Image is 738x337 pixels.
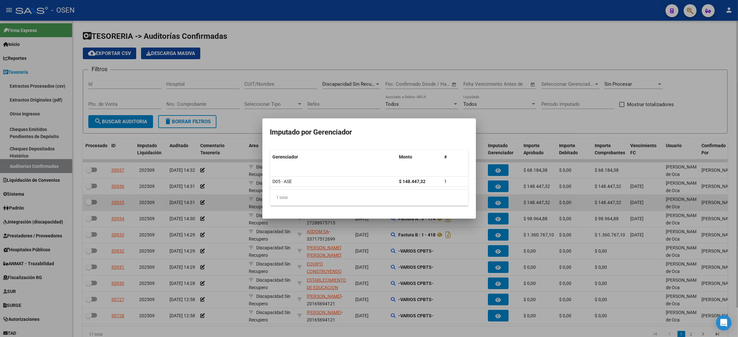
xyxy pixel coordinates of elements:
[273,179,292,184] span: D05 - ASE
[270,126,468,138] h3: Imputado por Gerenciador
[399,179,426,184] strong: $ 148.447,32
[442,150,468,164] datatable-header-cell: #
[270,190,468,206] div: 1 total
[270,150,397,164] datatable-header-cell: Gerenciador
[445,179,447,184] span: 1
[273,154,298,159] span: Gerenciador
[397,150,442,164] datatable-header-cell: Monto
[716,315,732,331] div: Open Intercom Messenger
[445,154,447,159] span: #
[399,154,413,159] span: Monto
